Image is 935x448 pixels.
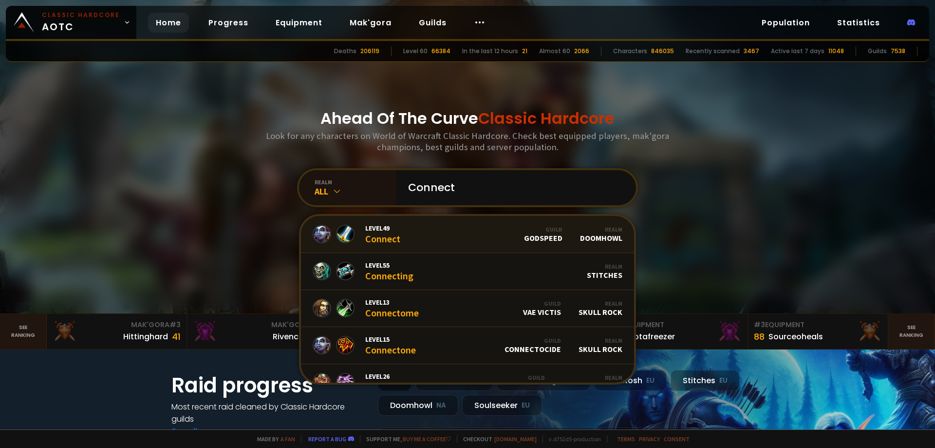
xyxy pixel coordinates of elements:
span: Level 49 [365,224,400,233]
small: EU [646,376,654,386]
a: Level15ConnectoneGuildConnectocideRealmSkull Rock [301,327,634,364]
div: Connect [365,224,400,245]
div: Nek'Rosh [594,370,667,391]
span: Classic Hardcore [478,107,615,129]
div: Doomhowl [580,226,622,243]
span: Level 26 [365,372,412,381]
div: Connecting [365,261,413,282]
div: Guild [523,300,561,307]
div: Soulseeker [462,395,542,416]
a: a fan [280,435,295,443]
div: Connectpls [365,372,412,393]
h1: Raid progress [171,370,366,401]
span: Level 15 [365,335,416,344]
div: Defias Pillager [562,374,622,391]
div: 7538 [891,47,905,56]
div: Almost 60 [539,47,570,56]
a: See all progress [171,426,235,437]
div: 88 [754,330,765,343]
div: Level 60 [403,47,428,56]
div: Active last 7 days [771,47,824,56]
div: 66384 [431,47,450,56]
div: Skull Rock [579,337,622,354]
div: 41 [172,330,181,343]
div: Characters [613,47,647,56]
div: realm [315,178,396,186]
span: Support me, [360,435,451,443]
div: Deaths [334,47,356,56]
div: Guilds [868,47,887,56]
a: Terms [617,435,635,443]
div: Stitches [671,370,740,391]
div: Vae Victis [523,300,561,317]
div: 2066 [574,47,589,56]
div: All [315,186,396,197]
div: Mak'Gora [53,320,181,330]
a: [DOMAIN_NAME] [494,435,537,443]
div: Hittinghard [123,331,168,343]
span: AOTC [42,11,120,34]
a: Level55ConnectingRealmStitches [301,253,634,290]
a: Classic HardcoreAOTC [6,6,136,39]
a: Population [754,13,818,33]
a: Mak'gora [342,13,399,33]
div: Realm [579,337,622,344]
div: Skull Rock [579,300,622,317]
div: Realm [579,300,622,307]
a: Consent [664,435,690,443]
div: Realm [562,374,622,381]
a: Buy me a coffee [403,435,451,443]
h1: Ahead Of The Curve [320,107,615,130]
div: Stitches [587,263,622,280]
div: Sourceoheals [768,331,823,343]
span: # 3 [169,320,181,330]
a: #2Equipment88Notafreezer [608,314,748,349]
small: EU [522,401,530,410]
a: Seeranking [888,314,935,349]
div: In the last 12 hours [462,47,518,56]
a: Level49ConnectGuildgodspeedRealmDoomhowl [301,216,634,253]
div: Guild [524,226,562,233]
a: Report a bug [308,435,346,443]
input: Search a character... [402,170,624,205]
span: Level 13 [365,298,419,307]
div: Equipment [754,320,882,330]
div: godspeed [524,226,562,243]
h3: Look for any characters on World of Warcraft Classic Hardcore. Check best equipped players, mak'g... [262,130,673,153]
a: Equipment [268,13,330,33]
div: 3467 [744,47,759,56]
div: Equipment [614,320,742,330]
div: 846035 [651,47,674,56]
div: 21 [522,47,527,56]
div: Rivench [273,331,303,343]
div: Connectocide [505,337,561,354]
div: Guild [505,337,561,344]
div: Recently scanned [686,47,740,56]
span: Made by [251,435,295,443]
a: Guilds [411,13,454,33]
div: Connectone [365,335,416,356]
div: 11048 [828,47,844,56]
span: # 3 [754,320,765,330]
div: Realm [580,226,622,233]
a: Mak'Gora#2Rivench100 [187,314,327,349]
div: Guild [492,374,545,381]
div: Swiftys Pinky [492,374,545,391]
div: Doomhowl [378,395,458,416]
div: 206119 [360,47,379,56]
a: Mak'Gora#3Hittinghard41 [47,314,187,349]
a: Privacy [639,435,660,443]
a: Home [148,13,189,33]
small: NA [436,401,446,410]
span: v. d752d5 - production [542,435,601,443]
div: Mak'Gora [193,320,321,330]
a: #3Equipment88Sourceoheals [748,314,888,349]
a: Statistics [829,13,888,33]
div: Notafreezer [628,331,675,343]
small: EU [719,376,728,386]
small: Classic Hardcore [42,11,120,19]
span: Checkout [457,435,537,443]
a: Progress [201,13,256,33]
span: Level 55 [365,261,413,270]
a: Level13ConnectomeGuildVae VictisRealmSkull Rock [301,290,634,327]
